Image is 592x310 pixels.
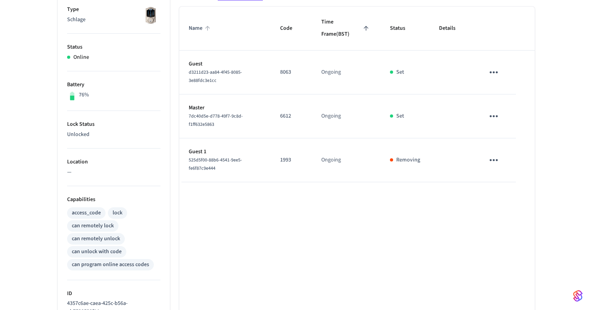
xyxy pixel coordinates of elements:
[67,196,160,204] p: Capabilities
[439,22,466,34] span: Details
[67,290,160,298] p: ID
[573,290,583,302] img: SeamLogoGradient.69752ec5.svg
[141,5,160,25] img: Schlage Sense Smart Deadbolt with Camelot Trim, Front
[189,104,262,112] p: Master
[390,22,415,34] span: Status
[396,68,404,76] p: Set
[189,157,242,172] span: 525d5f00-88b6-4541-9ee5-fe6f87c9e444
[280,22,302,34] span: Code
[321,16,371,41] span: Time Frame(BST)
[189,113,243,128] span: 7dc40d5e-d778-49f7-9c8d-f1ff632e5863
[280,112,302,120] p: 6612
[396,156,420,164] p: Removing
[72,235,120,243] div: can remotely unlock
[189,60,262,68] p: Guest
[67,16,160,24] p: Schlage
[179,7,535,182] table: sticky table
[189,69,242,84] span: d3211d23-aa84-4f45-8085-3e88fdc3e1cc
[312,138,381,182] td: Ongoing
[67,131,160,139] p: Unlocked
[396,112,404,120] p: Set
[67,43,160,51] p: Status
[67,120,160,129] p: Lock Status
[72,248,122,256] div: can unlock with code
[189,22,213,34] span: Name
[67,81,160,89] p: Battery
[189,148,262,156] p: Guest 1
[280,156,302,164] p: 1993
[280,68,302,76] p: 8063
[67,5,160,14] p: Type
[312,94,381,138] td: Ongoing
[79,91,89,99] p: 76%
[72,261,149,269] div: can program online access codes
[72,222,114,230] div: can remotely lock
[113,209,122,217] div: lock
[72,209,101,217] div: access_code
[67,158,160,166] p: Location
[67,168,160,176] p: —
[312,51,381,94] td: Ongoing
[73,53,89,62] p: Online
